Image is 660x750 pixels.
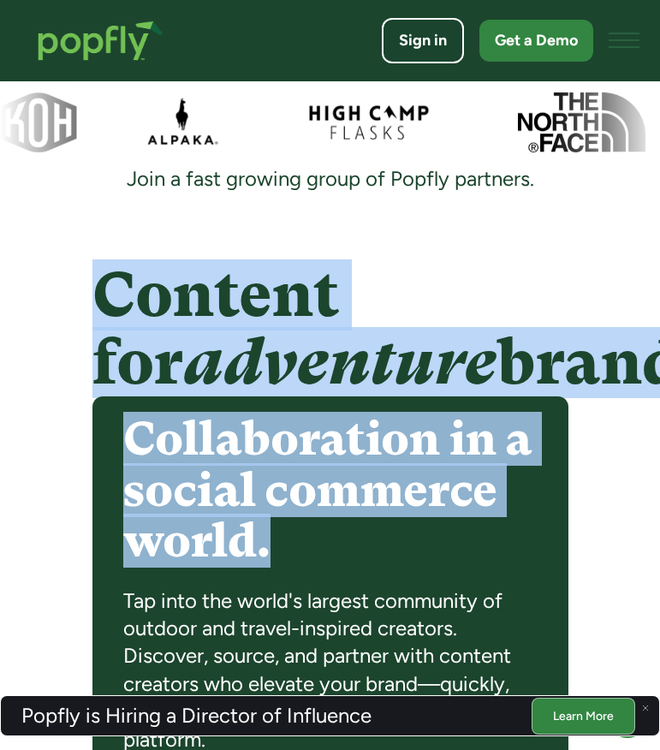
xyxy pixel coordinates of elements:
div: Get a Demo [495,30,578,51]
div: Join a fast growing group of Popfly partners. [106,165,555,193]
h4: Content for brands [92,261,568,396]
div: Sign in [399,30,447,51]
a: Get a Demo [479,20,593,62]
div: menu [609,20,639,61]
a: Learn More [532,697,635,734]
h4: Collaboration in a social commerce world. [123,414,538,566]
em: adventure [183,327,496,398]
h3: Popfly is Hiring a Director of Influence [21,705,372,726]
a: home [21,3,181,78]
a: Sign in [382,18,464,63]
